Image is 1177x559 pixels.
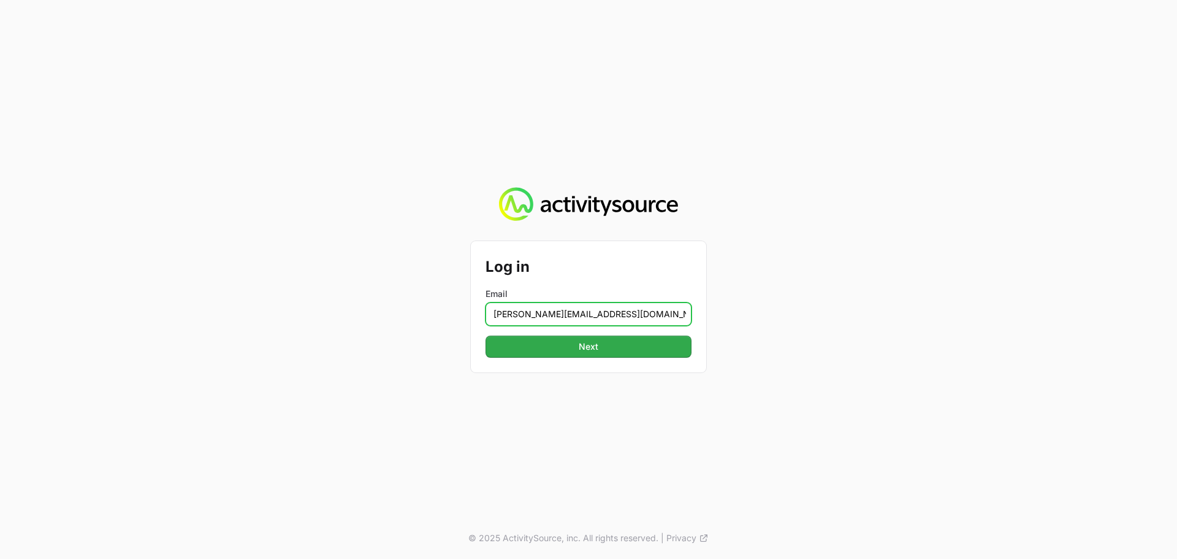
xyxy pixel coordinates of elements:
[666,532,709,544] a: Privacy
[486,288,691,300] label: Email
[486,336,691,358] button: Next
[499,187,677,222] img: Activity Source
[486,303,691,326] input: Enter your email
[468,532,658,544] p: © 2025 ActivitySource, inc. All rights reserved.
[486,256,691,278] h2: Log in
[661,532,664,544] span: |
[579,339,598,354] span: Next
